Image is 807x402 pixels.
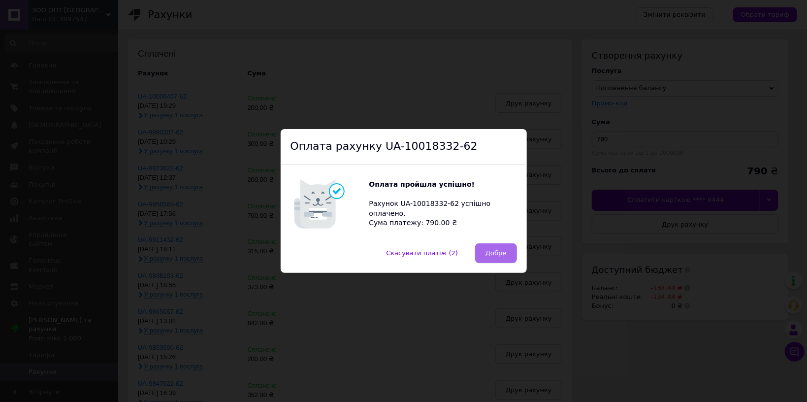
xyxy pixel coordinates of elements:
b: Оплата пройшла успішно! [369,180,475,188]
button: Скасувати платіж (2) [376,243,468,263]
button: Добре [475,243,516,263]
div: Рахунок UA-10018332-62 успішно оплачено. Сума платежу: 790.00 ₴ [369,180,517,228]
div: Оплата рахунку UA-10018332-62 [281,129,527,165]
span: Скасувати платіж (2) [386,249,458,257]
span: Добре [485,249,506,257]
img: Котик говорить Оплата пройшла успішно! [291,174,369,234]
